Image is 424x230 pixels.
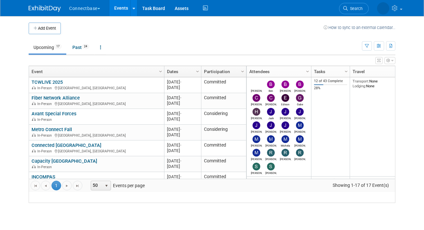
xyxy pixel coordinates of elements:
[296,149,304,157] img: Ryan Williams
[251,116,262,120] div: Heidi Juarez
[180,80,181,84] span: -
[180,95,181,100] span: -
[314,79,347,83] div: 12 of 43 Complete
[240,69,245,74] span: Column Settings
[265,170,277,175] div: Steve Leavitt
[75,183,80,188] span: Go to the last page
[158,69,163,74] span: Column Settings
[296,121,304,129] img: Maria Sterck
[68,41,94,53] a: Past24
[32,142,101,148] a: Connected [GEOGRAPHIC_DATA]
[195,69,200,74] span: Column Settings
[239,66,246,76] a: Column Settings
[343,66,350,76] a: Column Settings
[194,66,201,76] a: Column Settings
[249,66,307,77] a: Attendees
[253,81,260,88] img: Melissa Frank
[32,101,161,106] div: [GEOGRAPHIC_DATA], [GEOGRAPHIC_DATA]
[204,66,242,77] a: Participation
[377,2,389,14] img: Melissa Frank
[32,111,77,117] a: Avant Special Forces
[281,108,289,116] img: James Grant
[253,94,260,102] img: Carmine Caporelli
[265,102,277,106] div: Colleen Gallagher
[265,129,277,133] div: John Reumann
[280,116,291,120] div: James Grant
[296,81,304,88] img: Brian Maggiacomo
[314,178,347,183] div: None specified
[91,181,102,190] span: 50
[267,81,275,88] img: Ben Edmond
[167,95,198,101] div: [DATE]
[167,111,198,116] div: [DATE]
[265,88,277,92] div: Ben Edmond
[296,135,304,143] img: Mike Berman
[37,118,54,122] span: In-Person
[294,116,306,120] div: James Turner
[267,163,275,170] img: Steve Leavitt
[304,66,311,76] a: Column Settings
[281,135,289,143] img: Michela Castiglioni
[281,81,289,88] img: Brian Duffner
[294,157,306,161] div: Ryan Williams
[265,116,277,120] div: Jack Davey
[294,102,306,106] div: Gabe Venturi
[253,149,260,157] img: Michael Payne
[249,178,309,183] div: None tagged
[267,135,275,143] img: Matt Clark
[29,23,61,34] button: Add Event
[294,88,306,92] div: Brian Maggiacomo
[37,102,54,106] span: In-Person
[64,183,69,188] span: Go to the next page
[327,181,395,190] span: Showing 1-17 of 17 Event(s)
[83,181,151,190] span: Events per page
[32,165,36,168] img: In-Person Event
[251,143,262,147] div: Mary Ann Rose
[82,44,89,49] span: 24
[167,116,198,122] div: [DATE]
[267,94,275,102] img: Colleen Gallagher
[281,149,289,157] img: RICHARD LEVINE
[37,86,54,90] span: In-Person
[353,84,366,88] span: Lodging:
[32,148,161,154] div: [GEOGRAPHIC_DATA], [GEOGRAPHIC_DATA]
[180,174,181,179] span: -
[32,66,160,77] a: Event
[267,149,275,157] img: Roger Castillo
[32,86,36,89] img: In-Person Event
[167,142,198,148] div: [DATE]
[32,118,36,121] img: In-Person Event
[201,140,246,156] td: Committed
[353,79,369,83] span: Transport:
[253,135,260,143] img: Mary Ann Rose
[253,163,260,170] img: Stephanie Bird
[180,127,181,132] span: -
[104,183,109,188] span: select
[353,79,399,88] div: None None
[201,156,246,172] td: Committed
[167,66,197,77] a: Dates
[32,133,36,137] img: In-Person Event
[157,66,164,76] a: Column Settings
[167,85,198,90] div: [DATE]
[54,44,61,49] span: 17
[32,158,97,164] a: Capacity [GEOGRAPHIC_DATA]
[167,127,198,132] div: [DATE]
[253,121,260,129] img: Jessica Noyes
[31,181,40,190] a: Go to the first page
[32,85,161,91] div: [GEOGRAPHIC_DATA], [GEOGRAPHIC_DATA]
[348,6,363,11] span: Search
[62,181,72,190] a: Go to the next page
[314,66,346,77] a: Tasks
[32,149,36,152] img: In-Person Event
[32,79,63,85] a: TCWLIVE 2025
[344,69,349,74] span: Column Settings
[280,102,291,106] div: Edison Smith-Stubbs
[167,132,198,138] div: [DATE]
[251,129,262,133] div: Jessica Noyes
[29,41,66,53] a: Upcoming17
[180,158,181,163] span: -
[251,157,262,161] div: Michael Payne
[180,111,181,116] span: -
[29,5,61,12] img: ExhibitDay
